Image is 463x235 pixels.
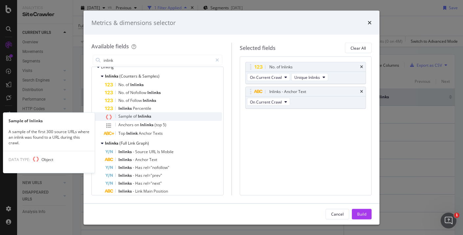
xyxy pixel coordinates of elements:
span: Is [157,149,161,154]
div: times [360,90,363,94]
span: Inlinks [118,188,133,194]
span: of [126,98,130,103]
span: on [134,122,140,128]
span: & [138,73,142,79]
div: Inlinks - Anchor Text [269,88,306,95]
div: Sample of Inlinks [3,118,95,124]
span: URL [149,149,157,154]
span: Inlinks [105,140,119,146]
span: - [133,188,135,194]
span: No. [118,82,126,87]
div: Available fields [91,43,129,50]
span: Sample [118,113,133,119]
span: Inlink [126,130,139,136]
span: 5) [163,122,166,128]
div: Build [357,211,366,217]
span: Samples) [142,73,159,79]
span: 1 [454,213,459,218]
span: of [126,82,130,87]
div: Inlinks - Anchor TexttimesOn Current Crawl [245,87,366,109]
span: Unique Inlinks [294,74,320,80]
div: Cancel [331,211,344,217]
span: Top [118,130,126,136]
span: - [133,165,135,170]
div: times [360,65,363,69]
span: Mobile [161,149,174,154]
span: - [133,149,135,154]
span: Linking [101,64,114,70]
span: No. [118,98,126,103]
div: No. of InlinkstimesOn Current CrawlUnique Inlinks [245,62,366,84]
span: Inlinks [118,165,133,170]
span: Link [128,140,136,146]
span: of [133,113,138,119]
span: rel="next" [143,180,162,186]
span: (Full [119,140,128,146]
button: On Current Crawl [247,73,290,81]
div: Clear All [351,45,366,51]
span: Has [135,173,143,178]
iframe: Intercom live chat [441,213,456,228]
span: Inlinks [143,98,156,103]
button: Cancel [326,209,349,219]
span: Main [143,188,154,194]
span: Inlinks [105,73,119,79]
span: Inlinks [147,90,161,95]
span: Position [154,188,168,194]
span: Follow [130,98,143,103]
span: Anchor [135,157,149,162]
div: Metrics & dimensions selector [91,18,176,27]
span: - [133,173,135,178]
button: Build [352,209,372,219]
span: Inlinks [140,122,155,128]
span: - [133,180,135,186]
span: (top [155,122,163,128]
span: Anchor [139,130,153,136]
span: Inlinks [118,149,133,154]
span: Percentile [133,106,151,111]
span: Anchors [118,122,134,128]
span: Nofollow [130,90,147,95]
span: of [126,90,130,95]
span: Graph) [136,140,149,146]
div: A sample of the first 300 source URLs where an inlink was found to a URL during this crawl. [3,129,95,146]
span: rel="prev" [143,173,162,178]
button: Unique Inlinks [291,73,328,81]
span: Text [149,157,157,162]
div: No. of Inlinks [269,64,293,70]
div: modal [84,11,379,224]
span: On Current Crawl [250,74,282,80]
span: Inlinks [118,173,133,178]
span: Has [135,180,143,186]
span: Inlinks [118,157,133,162]
span: rel="nofollow" [143,165,169,170]
span: Has [135,165,143,170]
input: Search by field name [103,55,212,65]
span: - [133,157,135,162]
div: Selected fields [240,44,276,52]
button: Clear All [345,43,372,53]
button: On Current Crawl [247,98,290,106]
span: Inlinks [118,106,133,111]
span: Source [135,149,149,154]
span: Texts [153,130,163,136]
span: On Current Crawl [250,99,282,105]
span: Inlinks [118,180,133,186]
span: Inlinks [138,113,151,119]
div: times [368,18,372,27]
span: No. [118,90,126,95]
span: Link [135,188,143,194]
span: (Counters [119,73,138,79]
span: Inlinks [130,82,144,87]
